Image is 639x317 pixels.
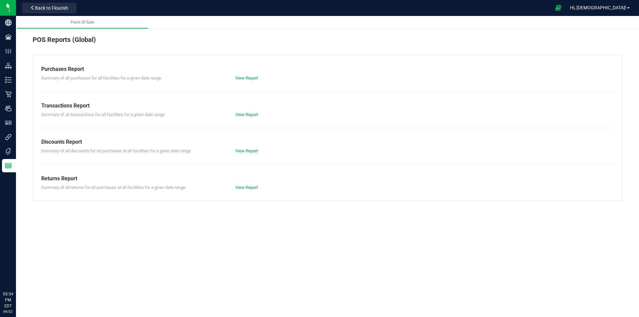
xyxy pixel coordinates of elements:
a: View Report [235,76,258,80]
span: Transactions Report [41,102,90,109]
span: Returns Report [41,175,77,182]
p: 09/22 [3,309,13,314]
span: Open Ecommerce Menu [551,1,566,14]
button: Back to Flourish [22,3,77,13]
inline-svg: Configuration [5,48,12,55]
iframe: Resource center [7,264,27,284]
span: Summary of all discounts for all purchases at all facilities for a given date range [41,148,191,153]
span: Purchases Report [41,66,84,72]
span: POS Reports (Global) [33,36,96,44]
span: Point Of Sale [71,20,94,25]
a: View Report [235,185,258,190]
span: Summary of all returns for all purchases at all facilities for a given date range [41,185,185,190]
span: Back to Flourish [35,5,68,11]
inline-svg: Reports [5,162,12,169]
inline-svg: Facilities [5,34,12,40]
span: Summary of all transactions for all facilities for a given date range [41,112,165,117]
a: View Report [235,148,258,153]
inline-svg: Inventory [5,77,12,83]
inline-svg: Retail [5,91,12,97]
span: Hi, [DEMOGRAPHIC_DATA]! [570,5,626,10]
inline-svg: Company [5,19,12,26]
inline-svg: Tags [5,148,12,155]
a: View Report [235,112,258,117]
p: 05:54 PM EDT [3,291,13,309]
span: Discounts Report [41,139,82,145]
inline-svg: Distribution [5,62,12,69]
inline-svg: User Roles [5,119,12,126]
span: Summary of all purchases for all facilities for a given date range [41,76,161,80]
inline-svg: Users [5,105,12,112]
inline-svg: Integrations [5,134,12,140]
